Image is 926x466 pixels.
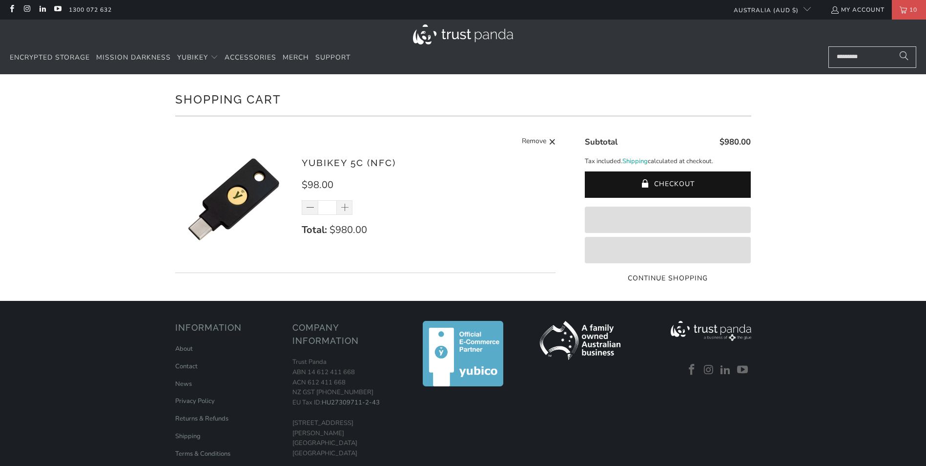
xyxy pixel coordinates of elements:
[701,364,716,377] a: Trust Panda Australia on Instagram
[22,6,31,14] a: Trust Panda Australia on Instagram
[892,46,916,68] button: Search
[69,4,112,15] a: 1300 072 632
[10,53,90,62] span: Encrypted Storage
[302,157,396,168] a: YubiKey 5C (NFC)
[175,141,292,258] img: YubiKey 5C (NFC)
[175,89,751,108] h1: Shopping Cart
[329,223,367,236] span: $980.00
[585,171,751,198] button: Checkout
[302,178,333,191] span: $98.00
[720,136,751,148] span: $980.00
[175,449,230,458] a: Terms & Conditions
[175,432,201,441] a: Shipping
[175,380,192,388] a: News
[175,397,215,405] a: Privacy Policy
[522,136,556,148] a: Remove
[283,46,309,69] a: Merch
[830,4,885,15] a: My Account
[177,46,218,69] summary: YubiKey
[828,46,916,68] input: Search...
[10,46,350,69] nav: Translation missing: en.navigation.header.main_nav
[413,24,513,44] img: Trust Panda Australia
[38,6,46,14] a: Trust Panda Australia on LinkedIn
[283,53,309,62] span: Merch
[175,344,193,353] a: About
[585,273,751,284] a: Continue Shopping
[585,156,751,167] p: Tax included. calculated at checkout.
[315,53,350,62] span: Support
[322,398,380,407] a: HU27309711-2-43
[736,364,750,377] a: Trust Panda Australia on YouTube
[622,156,648,167] a: Shipping
[53,6,62,14] a: Trust Panda Australia on YouTube
[302,223,327,236] strong: Total:
[175,414,228,423] a: Returns & Refunds
[585,136,617,148] span: Subtotal
[225,53,276,62] span: Accessories
[10,46,90,69] a: Encrypted Storage
[7,6,16,14] a: Trust Panda Australia on Facebook
[96,53,171,62] span: Mission Darkness
[522,136,546,148] span: Remove
[315,46,350,69] a: Support
[719,364,733,377] a: Trust Panda Australia on LinkedIn
[685,364,700,377] a: Trust Panda Australia on Facebook
[175,362,198,371] a: Contact
[177,53,208,62] span: YubiKey
[96,46,171,69] a: Mission Darkness
[225,46,276,69] a: Accessories
[292,357,400,459] p: Trust Panda ABN 14 612 411 668 ACN 612 411 668 NZ GST [PHONE_NUMBER] EU Tax ID: [STREET_ADDRESS][...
